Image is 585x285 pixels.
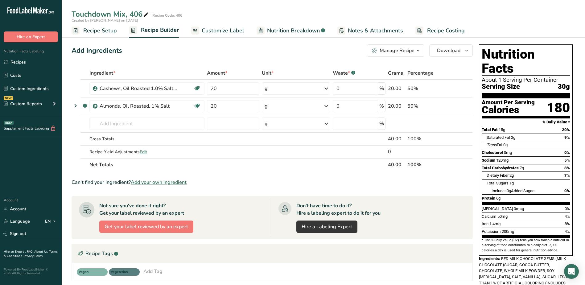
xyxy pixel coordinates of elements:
span: Ingredient [89,69,115,77]
th: 40.00 [387,158,406,171]
button: Hire an Expert [4,31,58,42]
div: 0 [388,148,405,155]
div: 100% [407,135,443,142]
span: Fat [487,142,502,147]
div: 50% [407,102,443,110]
div: Calories [482,105,535,114]
button: Download [429,44,473,57]
section: % Daily Value * [482,118,570,126]
span: Total Fat [482,127,498,132]
div: Open Intercom Messenger [564,264,579,279]
span: Ingredients: [479,256,500,261]
span: Recipe Costing [427,27,465,35]
div: Touchdown Mix, 406 [72,9,150,20]
a: Notes & Attachments [337,24,403,38]
span: 7g [520,166,524,170]
span: Get your label reviewed by an expert [105,223,188,230]
div: g [265,120,268,127]
th: Net Totals [88,158,387,171]
span: 15g [499,127,505,132]
span: Iron [482,221,488,226]
span: 0mg [504,150,512,155]
div: Not sure you've done it right? Get your label reviewed by an expert [99,202,184,217]
a: Hire a Labeling Expert [296,221,357,233]
div: Cashews, Oil Roasted 1.0% Salt, 8185-RST [100,85,177,92]
div: 20.00 [388,102,405,110]
img: Sub Recipe [93,104,97,109]
button: Get your label reviewed by an expert [99,221,193,233]
span: Nutrition Breakdown [267,27,320,35]
span: Potassium [482,229,501,234]
span: Calcium [482,214,496,219]
div: Almonds, Oil Roasted, 1% Salt [100,102,177,110]
span: 120mg [496,158,509,163]
span: 9% [564,135,570,140]
i: Trans [487,142,497,147]
a: Privacy Policy [24,254,43,258]
a: About Us . [34,250,49,254]
span: Cholesterol [482,150,503,155]
a: Language [4,216,30,227]
span: Saturated Fat [487,135,510,140]
span: Notes & Attachments [348,27,403,35]
span: Customize Label [202,27,244,35]
span: Edit [140,149,147,155]
div: Powered By FoodLabelMaker © 2025 All Rights Reserved [4,268,58,275]
span: Total Carbohydrates [482,166,519,170]
span: 2g [509,173,514,178]
span: 0% [565,206,570,211]
div: Amount Per Serving [482,100,535,105]
span: Sodium [482,158,495,163]
span: Protein [482,196,495,200]
a: Customize Label [191,24,244,38]
span: Vegeterian [111,270,132,275]
span: 30g [558,83,570,91]
div: Manage Recipe [380,47,414,54]
span: 6g [496,196,501,200]
span: 200mg [502,229,514,234]
span: Add your own ingredient [131,179,187,186]
span: 0mcg [514,206,524,211]
a: Hire an Expert . [4,250,26,254]
th: 100% [406,158,445,171]
span: Grams [388,69,403,77]
span: 2g [511,135,515,140]
span: 0% [564,150,570,155]
span: 0g [507,188,511,193]
div: Recipe Tags [72,244,472,263]
span: Recipe Setup [83,27,117,35]
div: EN [45,218,58,225]
a: Recipe Setup [72,24,117,38]
span: Vegan [79,270,100,275]
span: [MEDICAL_DATA] [482,206,513,211]
div: 20.00 [388,85,405,92]
span: 1g [509,181,514,185]
span: 5% [564,158,570,163]
span: Recipe Builder [141,26,179,34]
div: g [265,102,268,110]
span: Dietary Fiber [487,173,509,178]
span: Includes Added Sugars [492,188,536,193]
span: 7% [564,173,570,178]
a: FAQ . [27,250,34,254]
span: 3% [564,166,570,170]
div: g [265,85,268,92]
div: Don't have time to do it? Hire a labeling expert to do it for you [296,202,381,217]
span: 1.4mg [489,221,501,226]
div: BETA [4,121,14,125]
span: 4% [565,214,570,219]
div: Recipe Yield Adjustments [89,149,204,155]
h1: Nutrition Facts [482,47,570,76]
div: Custom Reports [4,101,42,107]
a: Recipe Builder [129,23,179,38]
span: Created by [PERSON_NAME] on [DATE] [72,18,138,23]
span: Amount [207,69,227,77]
div: 50% [407,85,443,92]
a: Recipe Costing [415,24,465,38]
span: Total Sugars [487,181,509,185]
span: 0% [564,188,570,193]
span: Download [437,47,460,54]
div: Add Tag [143,268,163,275]
span: 8% [565,221,570,226]
div: Waste [333,69,355,77]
